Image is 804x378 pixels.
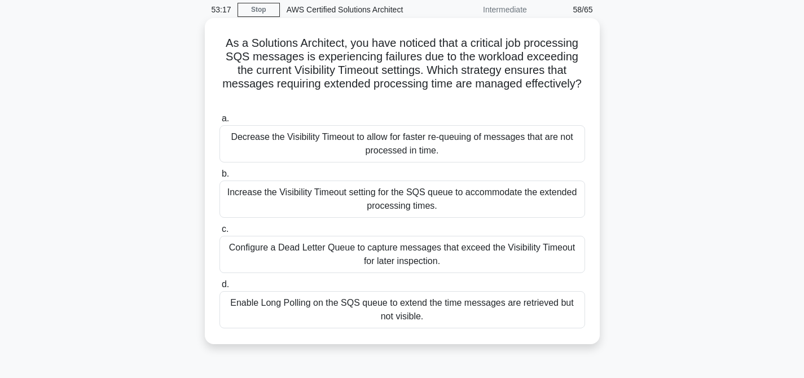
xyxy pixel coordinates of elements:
[222,224,229,234] span: c.
[222,113,229,123] span: a.
[218,36,586,105] h5: As a Solutions Architect, you have noticed that a critical job processing SQS messages is experie...
[219,291,585,328] div: Enable Long Polling on the SQS queue to extend the time messages are retrieved but not visible.
[222,279,229,289] span: d.
[222,169,229,178] span: b.
[219,125,585,162] div: Decrease the Visibility Timeout to allow for faster re-queuing of messages that are not processed...
[219,236,585,273] div: Configure a Dead Letter Queue to capture messages that exceed the Visibility Timeout for later in...
[219,181,585,218] div: Increase the Visibility Timeout setting for the SQS queue to accommodate the extended processing ...
[238,3,280,17] a: Stop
